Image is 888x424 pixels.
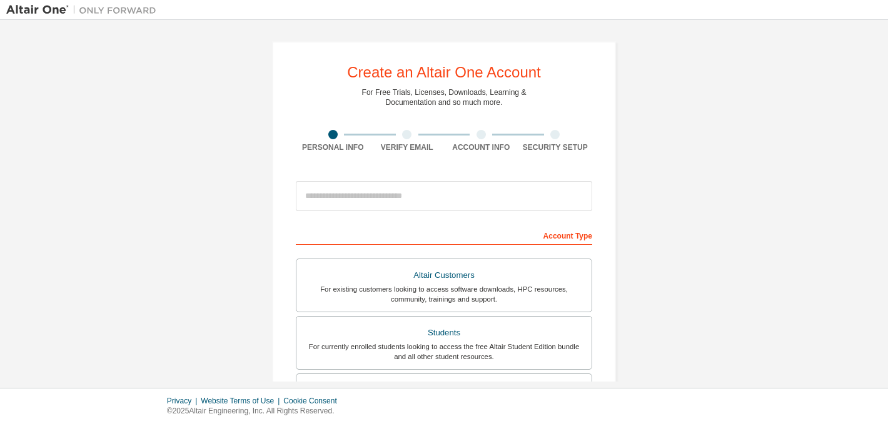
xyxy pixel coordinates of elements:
[296,225,592,245] div: Account Type
[362,87,527,107] div: For Free Trials, Licenses, Downloads, Learning & Documentation and so much more.
[6,4,163,16] img: Altair One
[304,382,584,399] div: Faculty
[304,284,584,304] div: For existing customers looking to access software downloads, HPC resources, community, trainings ...
[304,342,584,362] div: For currently enrolled students looking to access the free Altair Student Edition bundle and all ...
[201,396,283,406] div: Website Terms of Use
[283,396,344,406] div: Cookie Consent
[347,65,541,80] div: Create an Altair One Account
[304,267,584,284] div: Altair Customers
[167,406,345,417] p: © 2025 Altair Engineering, Inc. All Rights Reserved.
[167,396,201,406] div: Privacy
[304,324,584,342] div: Students
[444,142,518,152] div: Account Info
[370,142,445,152] div: Verify Email
[518,142,593,152] div: Security Setup
[296,142,370,152] div: Personal Info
